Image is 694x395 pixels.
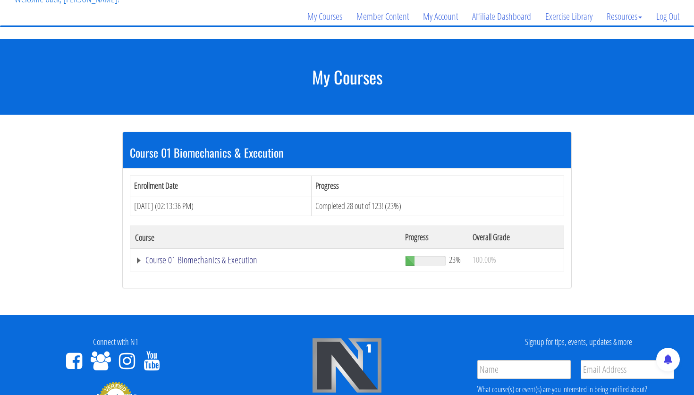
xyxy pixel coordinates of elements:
h4: Connect with N1 [7,337,224,347]
td: Completed 28 out of 123! (23%) [312,196,564,216]
th: Overall Grade [468,226,564,249]
h3: Course 01 Biomechanics & Execution [130,146,564,159]
h4: Signup for tips, events, updates & more [470,337,687,347]
td: [DATE] (02:13:36 PM) [130,196,312,216]
div: What course(s) or event(s) are you interested in being notified about? [477,384,674,395]
td: 100.00% [468,249,564,271]
a: Course 01 Biomechanics & Execution [135,255,396,265]
input: Name [477,360,571,379]
input: Email Address [581,360,674,379]
th: Progress [400,226,468,249]
th: Course [130,226,400,249]
span: 23% [449,254,461,265]
th: Enrollment Date [130,176,312,196]
th: Progress [312,176,564,196]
